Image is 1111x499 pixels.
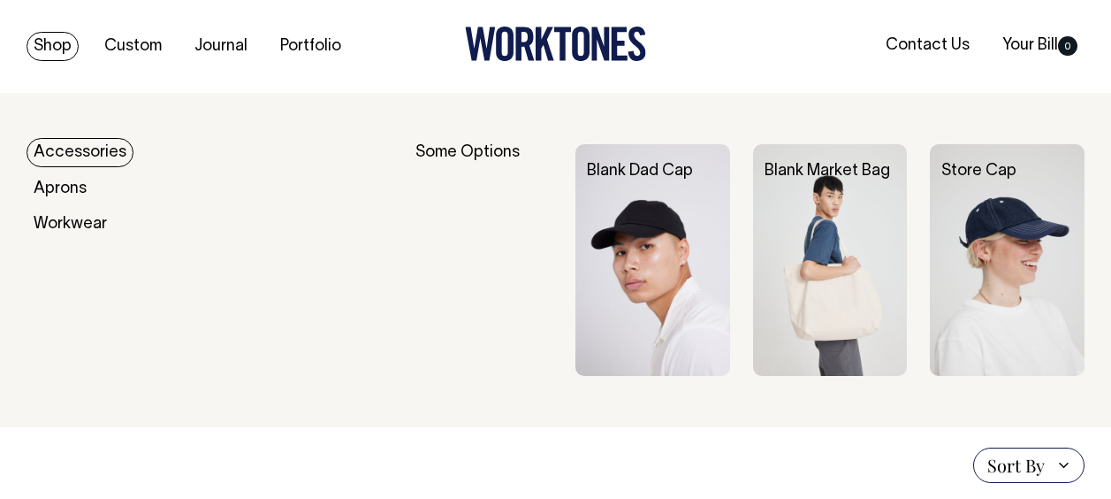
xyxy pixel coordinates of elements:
a: Shop [27,32,79,61]
a: Store Cap [941,164,1016,179]
a: Your Bill0 [995,31,1084,60]
a: Contact Us [879,31,977,60]
div: Some Options [415,144,553,376]
a: Blank Dad Cap [587,164,693,179]
a: Custom [97,32,169,61]
img: Blank Dad Cap [575,144,730,376]
img: Store Cap [930,144,1084,376]
a: Accessories [27,138,133,167]
a: Portfolio [273,32,348,61]
img: Blank Market Bag [753,144,908,376]
a: Aprons [27,174,94,203]
span: Sort By [987,455,1045,476]
span: 0 [1058,36,1077,56]
a: Blank Market Bag [765,164,890,179]
a: Journal [187,32,255,61]
a: Workwear [27,210,114,239]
